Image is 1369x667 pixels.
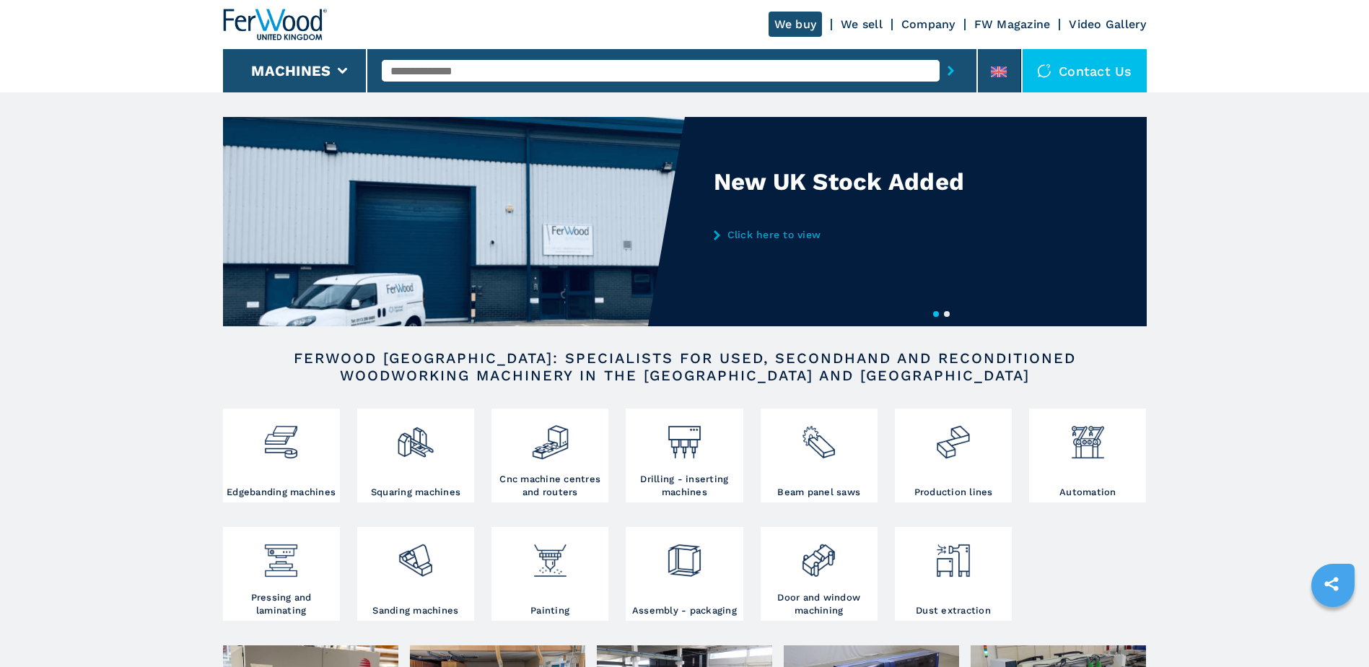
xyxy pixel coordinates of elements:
button: submit-button [940,54,962,87]
img: pressa-strettoia.png [262,531,300,580]
a: Door and window machining [761,527,878,621]
a: FW Magazine [974,17,1051,31]
h3: Cnc machine centres and routers [495,473,605,499]
img: lavorazione_porte_finestre_2.png [800,531,838,580]
a: sharethis [1313,566,1350,602]
img: Contact us [1037,64,1051,78]
h3: Production lines [914,486,993,499]
h3: Edgebanding machines [227,486,336,499]
h3: Pressing and laminating [227,591,336,617]
a: Dust extraction [895,527,1012,621]
img: automazione.png [1069,412,1107,461]
a: Production lines [895,409,1012,502]
h3: Painting [530,604,569,617]
img: foratrici_inseritrici_2.png [665,412,704,461]
h3: Automation [1059,486,1116,499]
img: bordatrici_1.png [262,412,300,461]
a: We sell [841,17,883,31]
button: Machines [251,62,331,79]
a: Painting [491,527,608,621]
img: levigatrici_2.png [396,531,434,580]
img: centro_di_lavoro_cnc_2.png [531,412,569,461]
a: Cnc machine centres and routers [491,409,608,502]
h3: Beam panel saws [777,486,860,499]
h3: Sanding machines [372,604,458,617]
iframe: Chat [1308,602,1358,656]
h3: Dust extraction [916,604,991,617]
img: New UK Stock Added [223,117,685,326]
img: aspirazione_1.png [934,531,972,580]
img: Ferwood [223,9,327,40]
h3: Squaring machines [371,486,460,499]
img: verniciatura_1.png [531,531,569,580]
img: linee_di_produzione_2.png [934,412,972,461]
a: Squaring machines [357,409,474,502]
a: Assembly - packaging [626,527,743,621]
img: sezionatrici_2.png [800,412,838,461]
a: Automation [1029,409,1146,502]
a: Sanding machines [357,527,474,621]
div: Contact us [1023,49,1147,92]
img: montaggio_imballaggio_2.png [665,531,704,580]
a: Company [901,17,955,31]
h3: Door and window machining [764,591,874,617]
h2: FERWOOD [GEOGRAPHIC_DATA]: SPECIALISTS FOR USED, SECONDHAND AND RECONDITIONED WOODWORKING MACHINE... [269,349,1101,384]
a: Video Gallery [1069,17,1146,31]
a: Click here to view [714,229,997,240]
a: Pressing and laminating [223,527,340,621]
h3: Drilling - inserting machines [629,473,739,499]
button: 2 [944,311,950,317]
h3: Assembly - packaging [632,604,737,617]
button: 1 [933,311,939,317]
img: squadratrici_2.png [396,412,434,461]
a: Drilling - inserting machines [626,409,743,502]
a: Edgebanding machines [223,409,340,502]
a: Beam panel saws [761,409,878,502]
a: We buy [769,12,823,37]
